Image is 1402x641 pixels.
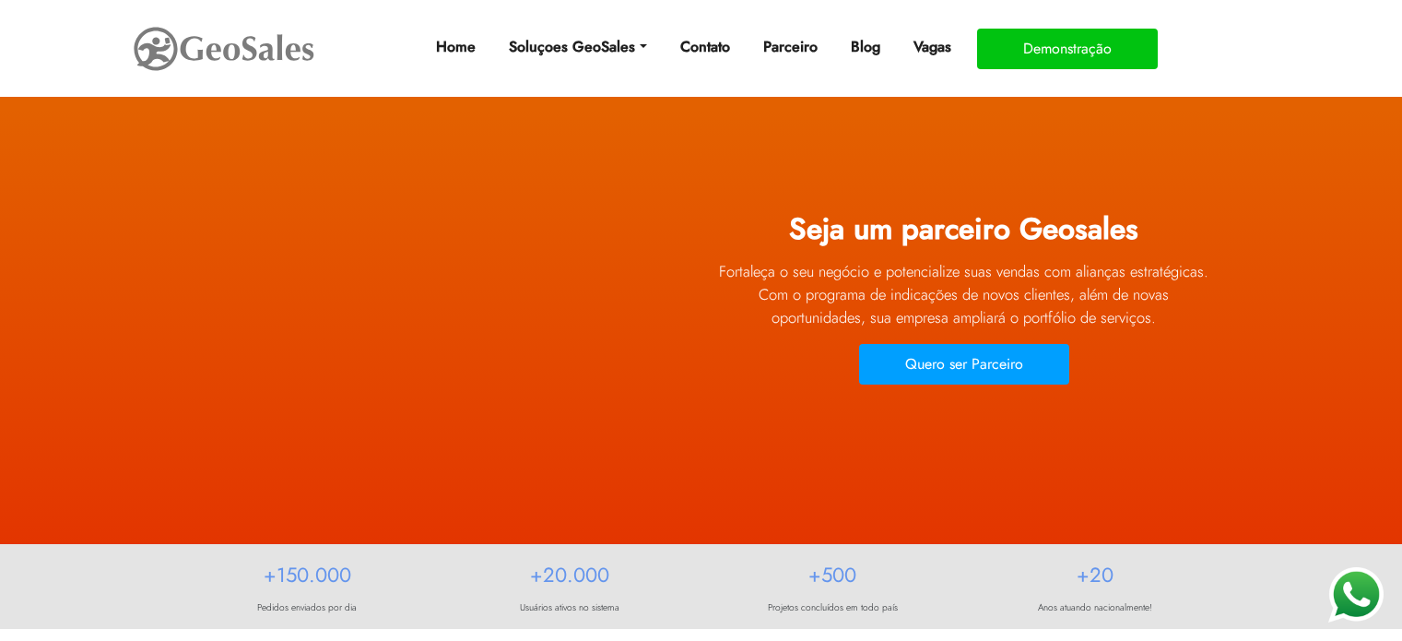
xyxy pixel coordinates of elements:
[859,344,1069,385] button: Quero ser Parceiro
[715,211,1213,255] h1: Seja um parceiro Geosales
[978,600,1213,614] p: Anos atuando nacionalmente!
[132,23,316,75] img: GeoSales
[978,563,1213,596] h2: +20
[715,260,1213,329] p: Fortaleça o seu negócio e potencialize suas vendas com alianças estratégicas. Com o programa de i...
[715,563,950,596] h2: +500
[453,600,688,614] p: Usuários ativos no sistema
[190,563,425,596] h2: +150.000
[977,29,1158,69] button: Demonstração
[756,29,825,65] a: Parceiro
[501,29,654,65] a: Soluçoes GeoSales
[906,29,959,65] a: Vagas
[453,563,688,596] h2: +20.000
[429,29,483,65] a: Home
[715,600,950,614] p: Projetos concluídos em todo país
[843,29,888,65] a: Blog
[190,600,425,614] p: Pedidos enviados por dia
[1328,567,1384,623] img: WhatsApp
[673,29,737,65] a: Contato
